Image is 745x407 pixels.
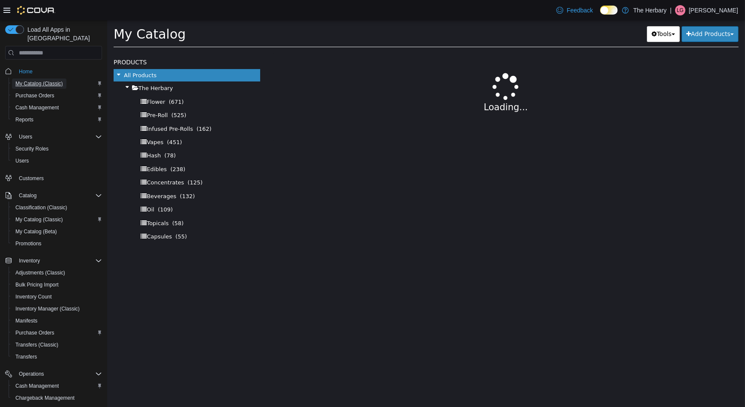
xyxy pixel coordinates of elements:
[15,353,37,360] span: Transfers
[9,392,105,404] button: Chargeback Management
[15,240,42,247] span: Promotions
[192,81,606,94] p: Loading...
[9,339,105,351] button: Transfers (Classic)
[12,156,32,166] a: Users
[15,92,54,99] span: Purchase Orders
[15,383,59,389] span: Cash Management
[19,133,32,140] span: Users
[12,214,66,225] a: My Catalog (Classic)
[9,143,105,155] button: Security Roles
[12,226,60,237] a: My Catalog (Beta)
[39,78,58,85] span: Flower
[12,352,40,362] a: Transfers
[19,257,40,264] span: Inventory
[39,200,61,206] span: Topicals
[12,280,62,290] a: Bulk Pricing Import
[19,371,44,377] span: Operations
[12,202,102,213] span: Classification (Classic)
[39,173,69,179] span: Beverages
[9,114,105,126] button: Reports
[60,119,75,125] span: (451)
[15,305,80,312] span: Inventory Manager (Classic)
[15,80,63,87] span: My Catalog (Classic)
[9,90,105,102] button: Purchase Orders
[15,341,58,348] span: Transfers (Classic)
[9,102,105,114] button: Cash Management
[9,327,105,339] button: Purchase Orders
[15,190,102,201] span: Catalog
[15,66,102,76] span: Home
[2,172,105,184] button: Customers
[15,228,57,235] span: My Catalog (Beta)
[15,369,48,379] button: Operations
[39,159,77,166] span: Concentrates
[553,2,596,19] a: Feedback
[15,269,65,276] span: Adjustments (Classic)
[12,304,83,314] a: Inventory Manager (Classic)
[9,267,105,279] button: Adjustments (Classic)
[39,106,86,112] span: Infused Pre-Rolls
[9,351,105,363] button: Transfers
[633,5,667,15] p: The Herbary
[567,6,593,15] span: Feedback
[670,5,672,15] p: |
[57,132,69,139] span: (78)
[689,5,738,15] p: [PERSON_NAME]
[2,190,105,202] button: Catalog
[17,52,49,58] span: All Products
[2,131,105,143] button: Users
[39,92,60,98] span: Pre-Roll
[12,90,102,101] span: Purchase Orders
[600,6,618,15] input: Dark Mode
[2,255,105,267] button: Inventory
[12,393,78,403] a: Chargeback Management
[12,328,102,338] span: Purchase Orders
[68,213,80,220] span: (55)
[39,146,60,152] span: Edibles
[12,78,102,89] span: My Catalog (Classic)
[9,315,105,327] button: Manifests
[15,173,102,184] span: Customers
[12,268,102,278] span: Adjustments (Classic)
[15,256,43,266] button: Inventory
[90,106,105,112] span: (162)
[6,6,78,21] span: My Catalog
[12,304,102,314] span: Inventory Manager (Classic)
[73,173,88,179] span: (132)
[9,279,105,291] button: Bulk Pricing Import
[15,104,59,111] span: Cash Management
[9,78,105,90] button: My Catalog (Classic)
[2,65,105,77] button: Home
[51,186,66,193] span: (109)
[12,238,45,249] a: Promotions
[15,173,47,184] a: Customers
[15,369,102,379] span: Operations
[17,6,55,15] img: Cova
[15,157,29,164] span: Users
[15,190,40,201] button: Catalog
[574,6,631,22] button: Add Products
[62,78,77,85] span: (671)
[39,213,65,220] span: Capsules
[12,316,41,326] a: Manifests
[12,202,71,213] a: Classification (Classic)
[9,238,105,250] button: Promotions
[12,280,102,290] span: Bulk Pricing Import
[12,78,66,89] a: My Catalog (Classic)
[12,115,37,125] a: Reports
[12,268,69,278] a: Adjustments (Classic)
[19,192,36,199] span: Catalog
[15,132,36,142] button: Users
[15,256,102,266] span: Inventory
[12,340,62,350] a: Transfers (Classic)
[15,329,54,336] span: Purchase Orders
[540,6,573,22] button: Tools
[12,103,102,113] span: Cash Management
[9,303,105,315] button: Inventory Manager (Classic)
[12,144,102,154] span: Security Roles
[15,145,48,152] span: Security Roles
[677,5,684,15] span: LG
[15,317,37,324] span: Manifests
[15,66,36,77] a: Home
[12,103,62,113] a: Cash Management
